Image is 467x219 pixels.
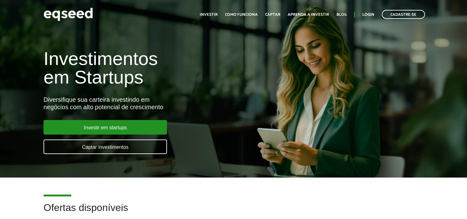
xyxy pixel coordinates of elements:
[382,10,425,19] a: Cadastre-se
[288,13,329,17] a: Aprenda a investir
[225,13,258,17] a: Como funciona
[44,6,93,23] img: EqSeed
[44,49,268,87] h1: Investimentos em Startups
[44,96,268,111] div: Diversifique sua carteira investindo em negócios com alto potencial de crescimento
[362,13,374,17] a: Login
[265,13,280,17] a: Captar
[44,140,167,154] a: Captar investimentos
[200,13,218,17] a: Investir
[336,13,347,17] a: Blog
[44,120,167,135] a: Investir em startups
